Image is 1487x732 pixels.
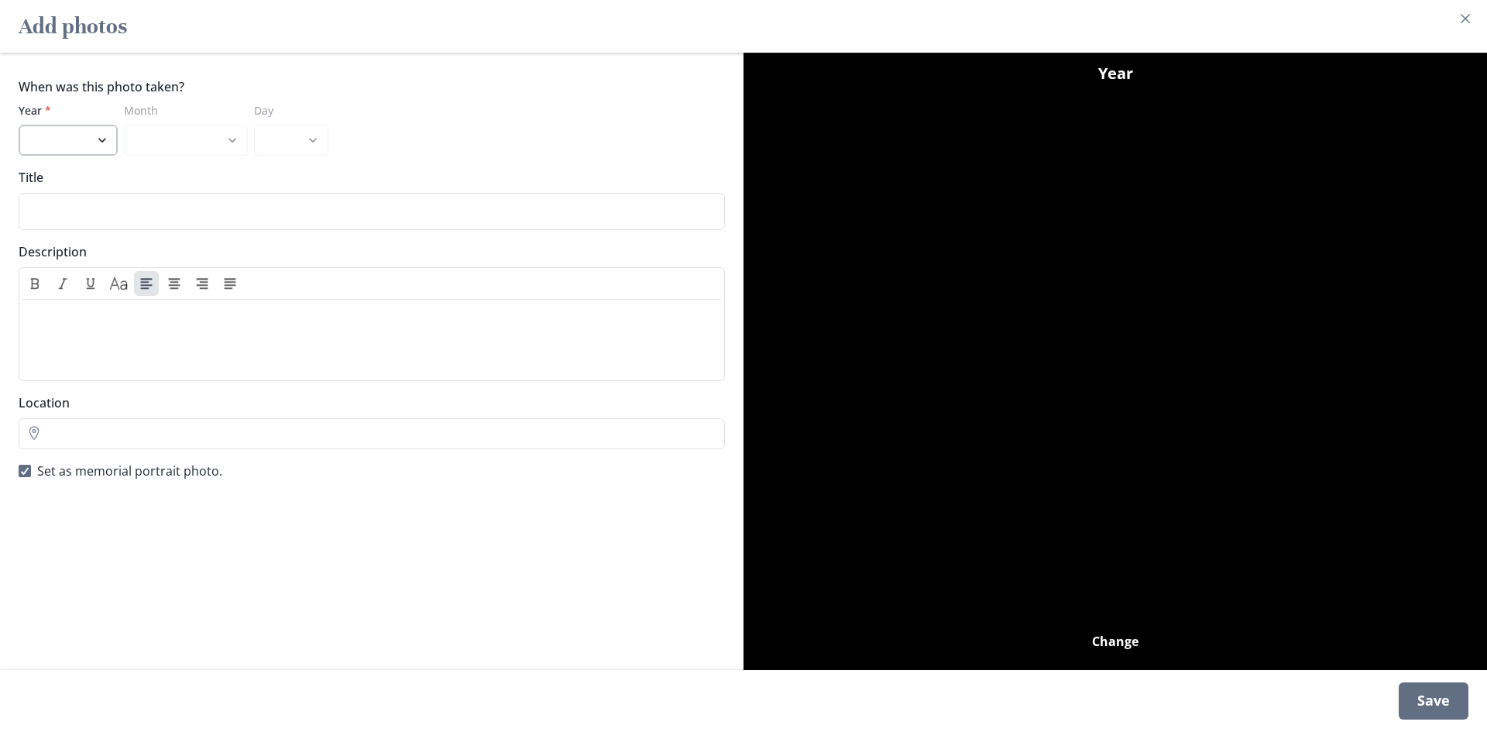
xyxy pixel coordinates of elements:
label: Year [19,102,108,119]
span: Year [1098,62,1133,85]
select: Day [254,125,328,156]
h2: Add photos [19,6,127,46]
button: Align center [162,271,187,296]
button: Bold [22,271,47,296]
div: Save [1399,682,1468,720]
button: Heading [106,271,131,296]
label: Location [19,393,716,412]
button: Italic [50,271,75,296]
legend: When was this photo taken? [19,77,184,96]
button: Align left [134,271,159,296]
label: Description [19,242,716,261]
img: Photo [750,53,1481,670]
button: Align right [190,271,215,296]
button: Change [1080,627,1151,658]
label: Title [19,168,716,187]
select: Month [124,125,248,156]
button: Underline [78,271,103,296]
span: Set as memorial portrait photo. [37,462,222,480]
label: Month [124,102,239,119]
button: Close [1453,6,1478,31]
label: Day [254,102,319,119]
button: Align justify [218,271,242,296]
